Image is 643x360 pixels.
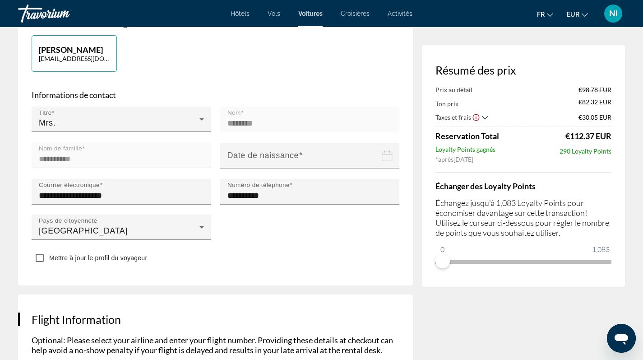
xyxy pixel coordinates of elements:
button: Date of birth [220,142,400,179]
mat-label: Titre [39,109,52,116]
mat-label: Nom [227,109,241,116]
button: User Menu [601,4,625,23]
button: Change currency [567,8,588,21]
h4: Échanger des Loyalty Points [435,181,611,191]
div: * [DATE] [435,155,611,163]
a: Hôtels [231,10,250,17]
a: Activités [388,10,412,17]
a: Vols [268,10,280,17]
mat-label: Pays de citoyenneté [39,217,97,224]
span: €82.32 EUR [578,98,611,108]
div: €112.37 EUR [565,131,611,141]
button: Show Taxes and Fees disclaimer [472,113,480,121]
span: ngx-slider [435,254,450,268]
span: EUR [567,11,579,18]
span: Reservation Total [435,131,499,141]
span: fr [537,11,545,18]
ngx-slider: ngx-slider [435,260,611,262]
span: 1,083 [591,244,611,255]
h3: Flight Information [32,313,399,326]
span: Loyalty Points gagnés [435,145,495,155]
span: après [438,155,453,163]
span: 0 [439,244,446,255]
span: €30.05 EUR [578,113,611,121]
p: [EMAIL_ADDRESS][DOMAIN_NAME] [39,55,110,62]
mat-label: Numéro de téléphone [227,182,290,188]
span: NI [609,9,618,18]
span: Taxes et frais [435,113,471,121]
span: Mettre à jour le profil du voyageur [49,254,147,262]
span: Mrs. [39,118,56,127]
span: Prix au détail [435,86,472,94]
p: [PERSON_NAME] [39,45,110,55]
mat-label: Courrier électronique [39,182,100,188]
button: Change language [537,8,553,21]
p: Échangez jusqu'à 1,083 Loyalty Points pour économiser davantage sur cette transaction! Utilisez l... [435,198,611,238]
span: Ton prix [435,100,458,108]
iframe: Bouton de lancement de la fenêtre de messagerie [607,324,636,353]
span: €98.78 EUR [578,86,611,94]
p: Informations de contact [32,90,399,100]
span: 290 Loyalty Points [560,147,611,155]
button: [PERSON_NAME][EMAIL_ADDRESS][DOMAIN_NAME] [32,35,117,72]
span: [GEOGRAPHIC_DATA] [39,226,128,235]
button: Show Taxes and Fees breakdown [435,112,488,122]
a: Voitures [298,10,323,17]
h3: Résumé des prix [435,63,611,77]
mat-label: Nom de famille [39,145,82,152]
p: Optional: Please select your airline and enter your flight number. Providing these details at che... [32,335,399,355]
a: Croisières [341,10,370,17]
a: Travorium [18,2,108,25]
